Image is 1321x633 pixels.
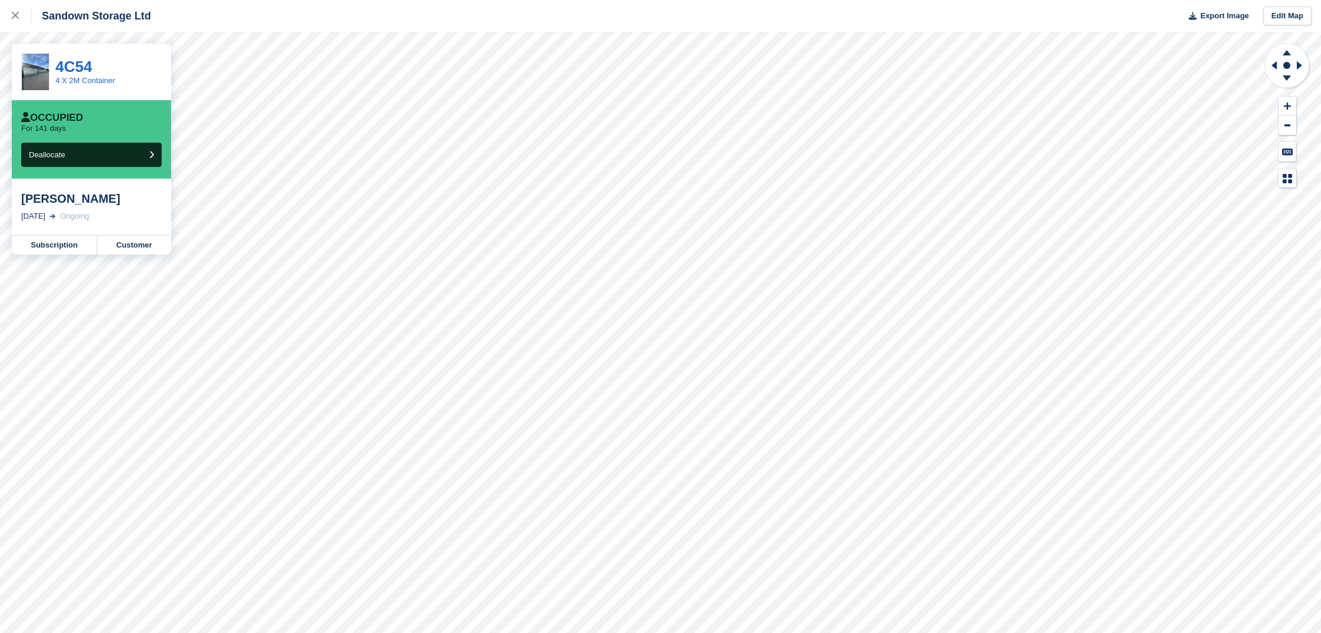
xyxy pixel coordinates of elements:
span: Export Image [1200,10,1248,22]
p: For 141 days [21,124,66,133]
button: Deallocate [21,143,162,167]
button: Keyboard Shortcuts [1279,142,1296,161]
button: Zoom In [1279,97,1296,116]
a: Subscription [12,236,97,255]
button: Zoom Out [1279,116,1296,136]
div: Occupied [21,112,83,124]
div: Ongoing [60,210,89,222]
a: Edit Map [1263,6,1312,26]
div: Sandown Storage Ltd [31,9,151,23]
div: [DATE] [21,210,45,222]
a: 4 X 2M Container [55,76,115,85]
img: container.png [22,54,49,90]
span: Deallocate [29,150,65,159]
a: 4C54 [55,58,92,75]
button: Export Image [1182,6,1249,26]
a: Customer [97,236,171,255]
img: arrow-right-light-icn-cde0832a797a2874e46488d9cf13f60e5c3a73dbe684e267c42b8395dfbc2abf.svg [50,214,55,219]
button: Map Legend [1279,169,1296,188]
div: [PERSON_NAME] [21,192,162,206]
